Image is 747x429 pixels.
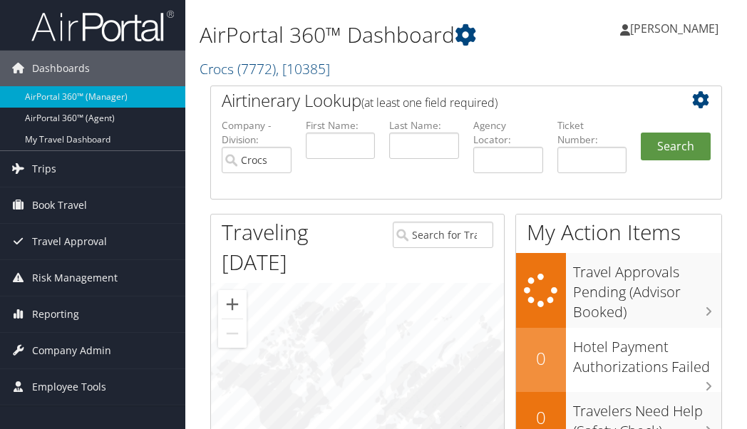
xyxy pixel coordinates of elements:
h1: Traveling [DATE] [222,217,371,277]
label: Agency Locator: [473,118,543,148]
button: Zoom out [218,319,247,348]
span: , [ 10385 ] [276,59,330,78]
button: Zoom in [218,290,247,319]
h3: Travel Approvals Pending (Advisor Booked) [573,255,721,322]
label: First Name: [306,118,376,133]
label: Company - Division: [222,118,292,148]
span: Book Travel [32,187,87,223]
a: [PERSON_NAME] [620,7,733,50]
span: Risk Management [32,260,118,296]
span: (at least one field required) [361,95,498,110]
h2: Airtinerary Lookup [222,88,668,113]
span: Dashboards [32,51,90,86]
span: ( 7772 ) [237,59,276,78]
span: Company Admin [32,333,111,368]
a: Travel Approvals Pending (Advisor Booked) [516,253,721,328]
h1: My Action Items [516,217,721,247]
span: Employee Tools [32,369,106,405]
span: Reporting [32,296,79,332]
img: airportal-logo.png [31,9,174,43]
label: Ticket Number: [557,118,627,148]
h1: AirPortal 360™ Dashboard [200,20,555,50]
a: Crocs [200,59,330,78]
input: Search for Traveler [393,222,493,248]
h3: Hotel Payment Authorizations Failed [573,330,721,377]
span: Travel Approval [32,224,107,259]
span: Trips [32,151,56,187]
button: Search [641,133,711,161]
span: [PERSON_NAME] [630,21,718,36]
h2: 0 [516,346,566,371]
label: Last Name: [389,118,459,133]
a: 0Hotel Payment Authorizations Failed [516,328,721,392]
